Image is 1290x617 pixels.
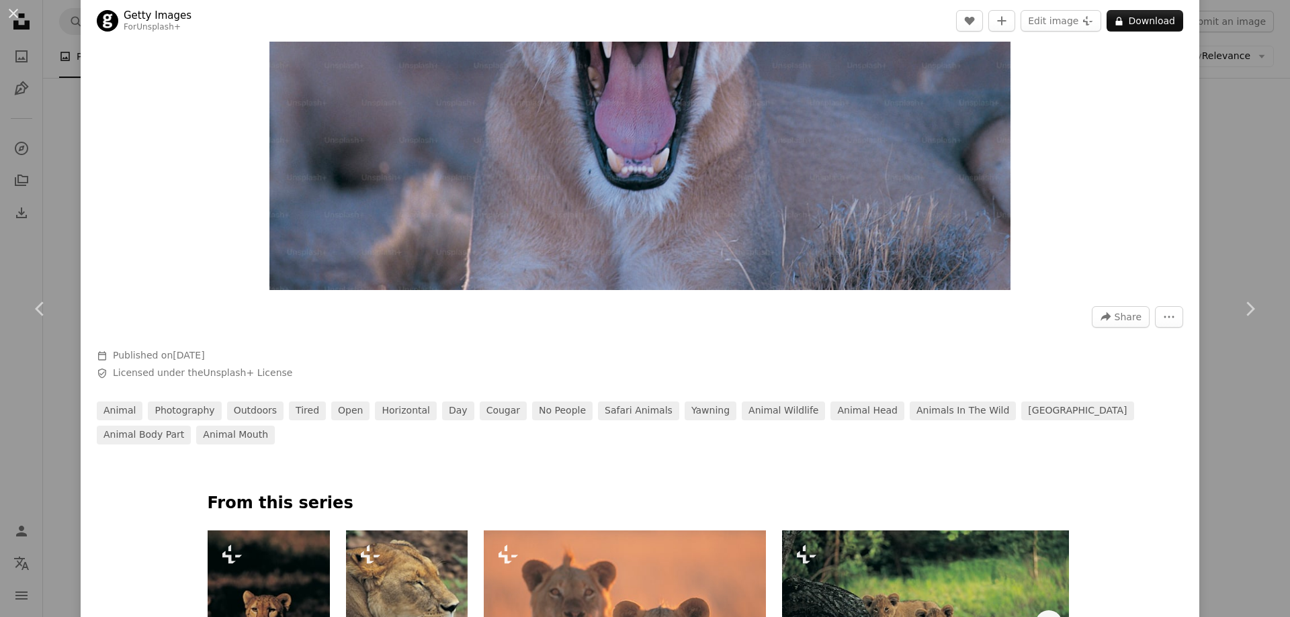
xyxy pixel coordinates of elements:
[124,9,191,22] a: Getty Images
[685,401,736,420] a: yawning
[227,401,284,420] a: outdoors
[830,401,904,420] a: animal head
[988,10,1015,32] button: Add to Collection
[331,401,370,420] a: open
[113,350,205,361] span: Published on
[1107,10,1183,32] button: Download
[1209,244,1290,373] a: Next
[480,401,527,420] a: cougar
[532,401,593,420] a: no people
[113,367,292,380] span: Licensed under the
[1021,10,1101,32] button: Edit image
[124,22,191,33] div: For
[136,22,181,32] a: Unsplash+
[97,10,118,32] img: Go to Getty Images's profile
[956,10,983,32] button: Like
[97,426,191,444] a: animal body part
[148,401,221,420] a: photography
[442,401,474,420] a: day
[204,367,293,378] a: Unsplash+ License
[1155,306,1183,328] button: More Actions
[1115,307,1142,327] span: Share
[375,401,436,420] a: horizontal
[742,401,825,420] a: animal wildlife
[208,493,1073,514] p: From this series
[598,401,679,420] a: safari animals
[910,401,1016,420] a: animals in the wild
[196,426,275,444] a: animal mouth
[97,401,142,420] a: animal
[173,350,204,361] time: September 27, 2022 at 11:46:21 PM GMT+5
[289,401,326,420] a: tired
[1021,401,1133,420] a: [GEOGRAPHIC_DATA]
[1092,306,1150,328] button: Share this image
